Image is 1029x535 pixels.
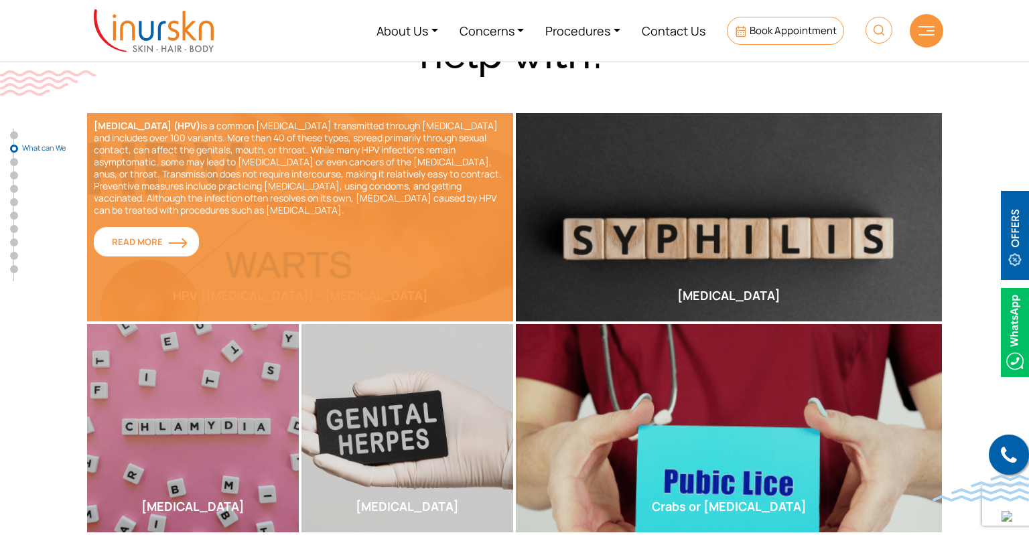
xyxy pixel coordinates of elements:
[94,119,200,132] strong: [MEDICAL_DATA] (HPV)
[933,475,1029,502] img: bluewave
[516,500,942,514] h2: Crabs or [MEDICAL_DATA]
[535,5,631,56] a: Procedures
[366,5,449,56] a: About Us
[516,289,942,303] h2: [MEDICAL_DATA]
[449,5,535,56] a: Concerns
[1001,288,1029,377] img: Whatsappicon
[168,238,188,248] img: orange-arrow.svg
[866,17,892,44] img: HeaderSearch
[94,227,199,256] a: Read More
[94,120,506,216] p: is a common [MEDICAL_DATA] transmitted through [MEDICAL_DATA] and includes over 100 variants. Mor...
[94,9,214,52] img: inurskn-logo
[1002,511,1012,522] img: up-blue-arrow.svg
[22,144,89,152] span: What can We
[727,17,844,45] a: Book Appointment
[750,23,837,37] span: Book Appointment
[301,500,513,514] h2: [MEDICAL_DATA]
[918,26,935,35] img: hamLine.svg
[1001,191,1029,280] img: offerBt
[112,236,181,248] span: Read More
[631,5,716,56] a: Contact Us
[87,500,299,514] h2: [MEDICAL_DATA]
[10,145,18,153] a: What can We
[1001,323,1029,338] a: Whatsappicon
